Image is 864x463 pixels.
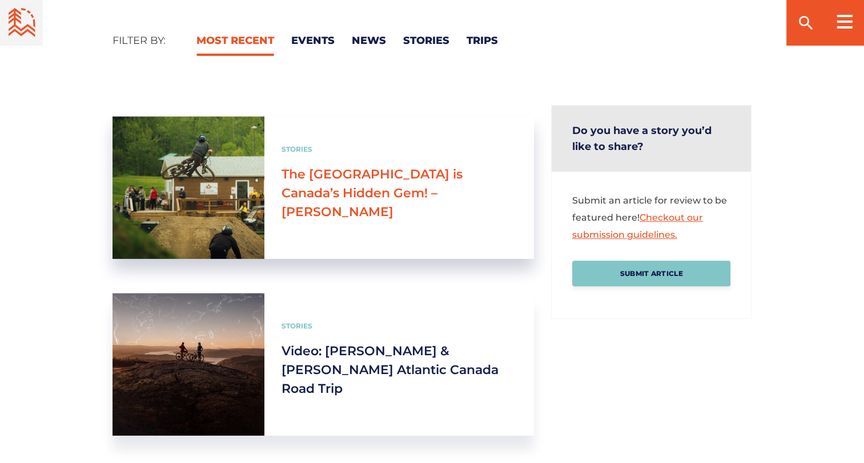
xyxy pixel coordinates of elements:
a: Events [291,34,335,47]
a: Trips [467,34,498,47]
p: Submit an article for review to be featured here! [572,192,731,243]
a: Video: [PERSON_NAME] & [PERSON_NAME] Atlantic Canada Road Trip [282,343,499,396]
a: Stories [282,322,312,330]
a: Submit article [572,261,731,286]
a: Most Recent [196,34,274,47]
a: Stories [403,34,449,47]
a: News [352,34,386,47]
a: The [GEOGRAPHIC_DATA] is Canada’s Hidden Gem! – [PERSON_NAME] [282,166,463,220]
span: Submit article [589,269,714,278]
img: Mountain Bike Atlantic 2022 Summit & Festival - Sugarloaf Bike Park with Mark Matthews [112,116,264,259]
h4: Do you have a story you’d like to share? [552,105,752,172]
img: Micayla Gatto & Steffi Marth - Atlantic Canada Road Trip [112,293,264,436]
a: Stories [282,145,312,153]
ion-icon: search [797,14,815,32]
